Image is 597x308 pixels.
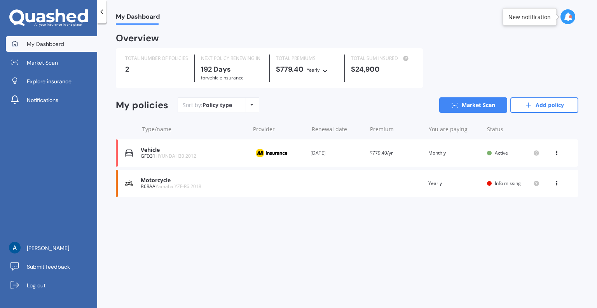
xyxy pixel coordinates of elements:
div: Vehicle [141,147,246,153]
a: Notifications [6,92,97,108]
span: Submit feedback [27,263,70,271]
div: TOTAL SUM INSURED [351,55,413,62]
div: TOTAL NUMBER OF POLICIES [125,55,188,62]
div: Premium [370,125,422,133]
span: Notifications [27,96,58,104]
div: $24,900 [351,65,413,73]
div: B6RAA [141,184,246,189]
div: Yearly [428,180,481,187]
span: [PERSON_NAME] [27,244,69,252]
img: Motorcycle [125,180,133,187]
div: Type/name [142,125,247,133]
div: New notification [508,13,551,21]
a: [PERSON_NAME] [6,240,97,256]
img: ACg8ocI-DVUYXpnK27Z9kbMLvw2LHni8fejaSAUtG2LKDsUqcuCp5lQ=s96-c [9,242,21,253]
span: Active [495,150,508,156]
div: Yearly [307,66,320,74]
div: My policies [116,100,168,111]
a: Add policy [510,97,578,113]
a: Explore insurance [6,74,97,89]
div: NEXT POLICY RENEWING IN [201,55,263,62]
div: Sort by: [183,101,232,109]
a: Market Scan [439,97,507,113]
div: Motorcycle [141,177,246,184]
span: My Dashboard [116,13,160,23]
div: Renewal date [312,125,364,133]
div: Overview [116,34,159,42]
span: Yamaha YZF-R6 2018 [155,183,201,190]
div: Status [487,125,539,133]
div: You are paying [429,125,481,133]
span: Market Scan [27,59,58,67]
span: HYUNDAI I30 2012 [155,153,196,159]
img: Vehicle [125,149,133,157]
a: Market Scan [6,55,97,70]
div: TOTAL PREMIUMS [276,55,338,62]
b: 192 Days [201,65,231,74]
div: Monthly [428,149,481,157]
a: My Dashboard [6,36,97,52]
a: Log out [6,278,97,293]
span: Log out [27,282,45,289]
div: [DATE] [311,149,363,157]
span: for Vehicle insurance [201,74,244,81]
a: Submit feedback [6,259,97,275]
span: Explore insurance [27,77,72,85]
span: My Dashboard [27,40,64,48]
div: GFD31 [141,153,246,159]
span: Info missing [495,180,521,187]
div: $779.40 [276,65,338,74]
img: AA [252,146,291,160]
span: $779.40/yr [370,150,393,156]
div: Provider [253,125,305,133]
div: Policy type [202,101,232,109]
div: 2 [125,65,188,73]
